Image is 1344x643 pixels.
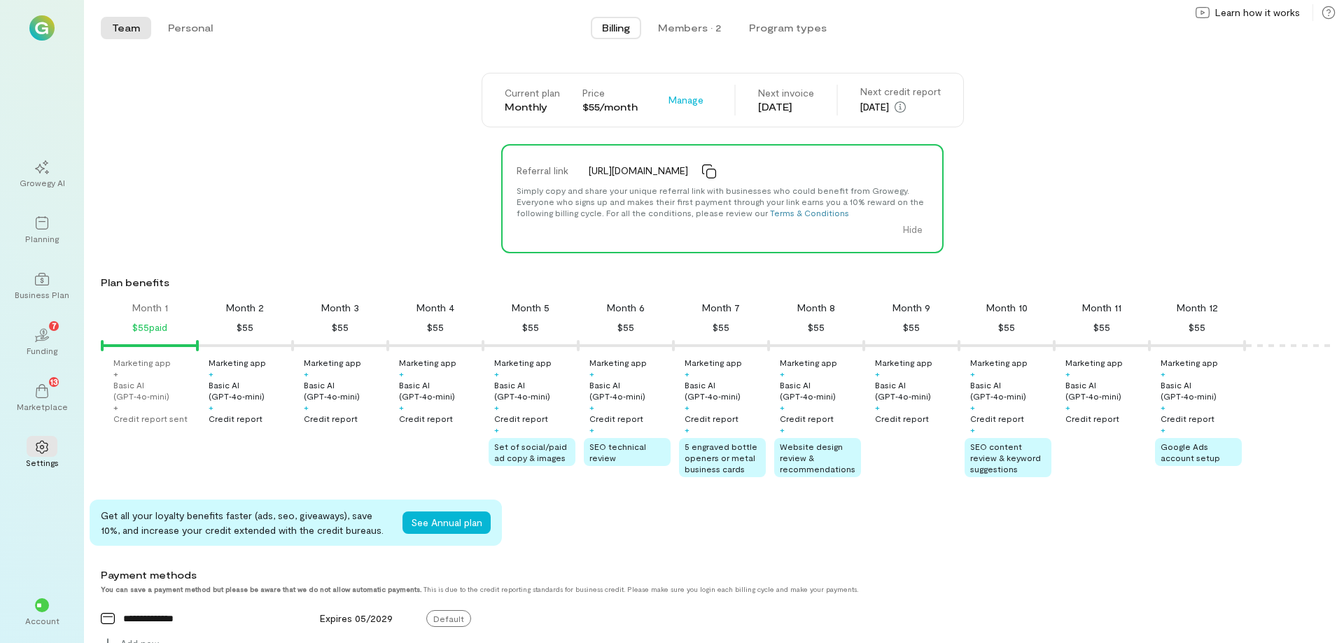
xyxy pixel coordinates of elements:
[702,301,740,315] div: Month 7
[416,301,454,315] div: Month 4
[494,379,575,402] div: Basic AI (GPT‑4o‑mini)
[399,413,453,424] div: Credit report
[113,357,171,368] div: Marketing app
[113,413,188,424] div: Credit report sent
[399,357,456,368] div: Marketing app
[321,301,359,315] div: Month 3
[304,402,309,413] div: +
[17,429,67,479] a: Settings
[237,319,253,336] div: $55
[685,368,689,379] div: +
[998,319,1015,336] div: $55
[427,319,444,336] div: $55
[25,615,59,626] div: Account
[20,177,65,188] div: Growegy AI
[780,357,837,368] div: Marketing app
[494,424,499,435] div: +
[903,319,920,336] div: $55
[17,401,68,412] div: Marketplace
[15,289,69,300] div: Business Plan
[209,402,213,413] div: +
[1215,6,1300,20] span: Learn how it works
[582,86,638,100] div: Price
[26,457,59,468] div: Settings
[602,21,630,35] span: Billing
[17,317,67,367] a: Funding
[589,368,594,379] div: +
[132,301,168,315] div: Month 1
[512,301,549,315] div: Month 5
[320,612,393,624] span: Expires 05/2029
[797,301,835,315] div: Month 8
[1161,441,1220,462] span: Google Ads account setup
[875,368,880,379] div: +
[780,402,785,413] div: +
[1161,413,1214,424] div: Credit report
[25,233,59,244] div: Planning
[113,402,118,413] div: +
[970,357,1028,368] div: Marketing app
[589,441,646,462] span: SEO technical review
[770,208,849,218] a: Terms & Conditions
[986,301,1028,315] div: Month 10
[402,511,491,534] button: See Annual plan
[589,424,594,435] div: +
[860,99,941,115] div: [DATE]
[1065,357,1123,368] div: Marketing app
[17,261,67,311] a: Business Plan
[780,413,834,424] div: Credit report
[494,402,499,413] div: +
[399,368,404,379] div: +
[101,276,1338,290] div: Plan benefits
[157,17,224,39] button: Personal
[505,86,560,100] div: Current plan
[685,441,757,474] span: 5 engraved bottle openers or metal business cards
[780,424,785,435] div: +
[685,357,742,368] div: Marketing app
[426,610,471,627] span: Default
[658,21,721,35] div: Members · 2
[647,17,732,39] button: Members · 2
[660,89,712,111] button: Manage
[517,185,924,218] span: Simply copy and share your unique referral link with businesses who could benefit from Growegy. E...
[17,205,67,255] a: Planning
[101,508,391,537] div: Get all your loyalty benefits faster (ads, seo, giveaways), save 10%, and increase your credit ex...
[50,375,58,388] span: 13
[505,100,560,114] div: Monthly
[494,357,552,368] div: Marketing app
[589,402,594,413] div: +
[591,17,641,39] button: Billing
[101,585,1214,593] div: This is due to the credit reporting standards for business credit. Please make sure you login eac...
[970,424,975,435] div: +
[970,413,1024,424] div: Credit report
[738,17,838,39] button: Program types
[1065,379,1147,402] div: Basic AI (GPT‑4o‑mini)
[1082,301,1121,315] div: Month 11
[226,301,264,315] div: Month 2
[970,402,975,413] div: +
[685,424,689,435] div: +
[1065,413,1119,424] div: Credit report
[895,218,931,241] button: Hide
[113,379,195,402] div: Basic AI (GPT‑4o‑mini)
[27,345,57,356] div: Funding
[780,441,855,474] span: Website design review & recommendations
[1189,319,1205,336] div: $55
[1161,368,1165,379] div: +
[494,368,499,379] div: +
[304,413,358,424] div: Credit report
[758,86,814,100] div: Next invoice
[617,319,634,336] div: $55
[522,319,539,336] div: $55
[508,157,580,185] div: Referral link
[970,368,975,379] div: +
[1177,301,1218,315] div: Month 12
[52,319,57,332] span: 7
[101,585,421,593] strong: You can save a payment method but please be aware that we do not allow automatic payments.
[607,301,645,315] div: Month 6
[304,368,309,379] div: +
[875,402,880,413] div: +
[892,301,930,315] div: Month 9
[808,319,825,336] div: $55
